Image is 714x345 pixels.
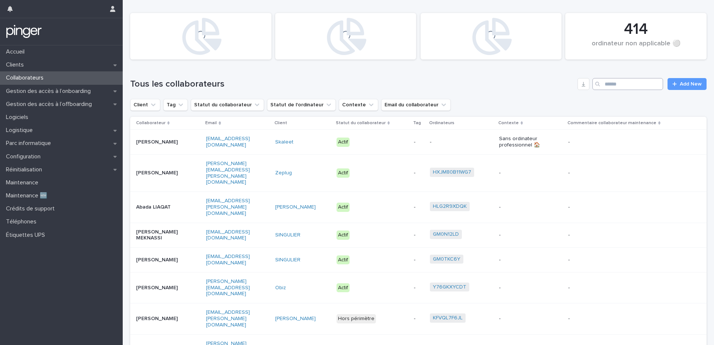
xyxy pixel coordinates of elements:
p: - [414,139,424,145]
div: Actif [337,168,350,178]
div: ordinateur non applicable ⚪ [578,40,694,55]
a: [EMAIL_ADDRESS][DOMAIN_NAME] [206,229,250,241]
p: - [414,232,424,238]
tr: [PERSON_NAME][EMAIL_ADDRESS][DOMAIN_NAME]SINGULIER Actif-GM0TKC6Y -- [130,248,707,273]
button: Email du collaborateur [381,99,451,111]
a: Obiz [275,285,286,291]
h1: Tous les collaborateurs [130,79,575,90]
p: - [568,232,661,238]
a: KFVQL7F6JL [433,315,463,321]
p: - [414,170,424,176]
button: Statut de l'ordinateur [267,99,336,111]
p: - [414,316,424,322]
p: - [499,285,546,291]
p: Sans ordinateur professionnel 🏠 [499,136,546,148]
p: - [568,285,661,291]
div: 414 [578,20,694,39]
p: Logistique [3,127,39,134]
p: - [499,232,546,238]
p: Accueil [3,48,30,55]
img: mTgBEunGTSyRkCgitkcU [6,24,42,39]
p: Réinitialisation [3,166,48,173]
p: Crédits de support [3,205,61,212]
span: Add New [680,81,702,87]
tr: [PERSON_NAME][EMAIL_ADDRESS][DOMAIN_NAME]Skaleet Actif--Sans ordinateur professionnel 🏠- [130,130,707,155]
div: Actif [337,138,350,147]
a: Add New [668,78,707,90]
p: Abada LIAQAT [136,204,183,210]
p: Parc informatique [3,140,57,147]
div: Hors périmètre [337,314,376,323]
p: - [568,139,661,145]
tr: [PERSON_NAME][PERSON_NAME][EMAIL_ADDRESS][DOMAIN_NAME]Obiz Actif-Y76GKXYCDT -- [130,272,707,303]
p: Téléphones [3,218,42,225]
p: [PERSON_NAME] [136,170,183,176]
p: Email [205,119,217,127]
p: Statut du collaborateur [336,119,386,127]
p: - [414,204,424,210]
a: Y76GKXYCDT [433,284,466,290]
a: [EMAIL_ADDRESS][DOMAIN_NAME] [206,254,250,265]
p: - [414,285,424,291]
p: Maintenance 🆕 [3,192,53,199]
p: [PERSON_NAME] [136,285,183,291]
p: Gestion des accès à l’onboarding [3,88,97,95]
button: Tag [163,99,188,111]
p: Contexte [498,119,519,127]
p: Étiquettes UPS [3,232,51,239]
p: Client [274,119,287,127]
div: Actif [337,255,350,265]
p: - [568,316,661,322]
p: - [499,316,546,322]
p: [PERSON_NAME] [136,257,183,263]
a: HXJM80B11WG7 [433,169,471,175]
p: Ordinateurs [429,119,454,127]
div: Actif [337,203,350,212]
a: GM0TKC6Y [433,256,460,262]
a: Zeplug [275,170,292,176]
div: Actif [337,230,350,240]
a: [EMAIL_ADDRESS][DOMAIN_NAME] [206,136,250,148]
p: [PERSON_NAME] [136,316,183,322]
a: SINGULIER [275,257,300,263]
p: - [568,257,661,263]
p: Commentaire collaborateur maintenance [567,119,656,127]
p: - [499,170,546,176]
div: Actif [337,283,350,293]
p: Logiciels [3,114,34,121]
a: [EMAIL_ADDRESS][PERSON_NAME][DOMAIN_NAME] [206,198,250,216]
a: SINGULIER [275,232,300,238]
a: [PERSON_NAME] [275,204,316,210]
p: Tag [413,119,421,127]
tr: Abada LIAQAT[EMAIL_ADDRESS][PERSON_NAME][DOMAIN_NAME][PERSON_NAME] Actif-HLG2R9XDQK -- [130,192,707,223]
p: Collaborateurs [3,74,49,81]
p: - [499,257,546,263]
p: - [499,204,546,210]
p: Gestion des accès à l’offboarding [3,101,98,108]
p: [PERSON_NAME] [136,139,183,145]
p: Clients [3,61,30,68]
p: - [414,257,424,263]
button: Contexte [339,99,378,111]
tr: [PERSON_NAME][PERSON_NAME][EMAIL_ADDRESS][PERSON_NAME][DOMAIN_NAME]Zeplug Actif-HXJM80B11WG7 -- [130,154,707,191]
a: GM0N12LD [433,231,459,238]
tr: [PERSON_NAME][EMAIL_ADDRESS][PERSON_NAME][DOMAIN_NAME][PERSON_NAME] Hors périmètre-KFVQL7F6JL -- [130,303,707,334]
a: [EMAIL_ADDRESS][PERSON_NAME][DOMAIN_NAME] [206,310,250,328]
input: Search [592,78,663,90]
a: [PERSON_NAME][EMAIL_ADDRESS][DOMAIN_NAME] [206,279,250,297]
a: [PERSON_NAME] [275,316,316,322]
button: Statut du collaborateur [191,99,264,111]
p: Collaborateur [136,119,165,127]
a: HLG2R9XDQK [433,203,467,210]
button: Client [130,99,160,111]
p: - [568,170,661,176]
a: [PERSON_NAME][EMAIL_ADDRESS][PERSON_NAME][DOMAIN_NAME] [206,161,250,185]
a: Skaleet [275,139,293,145]
p: - [430,139,476,145]
p: Configuration [3,153,46,160]
p: - [568,204,661,210]
p: [PERSON_NAME] MEKNASSI [136,229,183,242]
tr: [PERSON_NAME] MEKNASSI[EMAIL_ADDRESS][DOMAIN_NAME]SINGULIER Actif-GM0N12LD -- [130,223,707,248]
p: Maintenance [3,179,44,186]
